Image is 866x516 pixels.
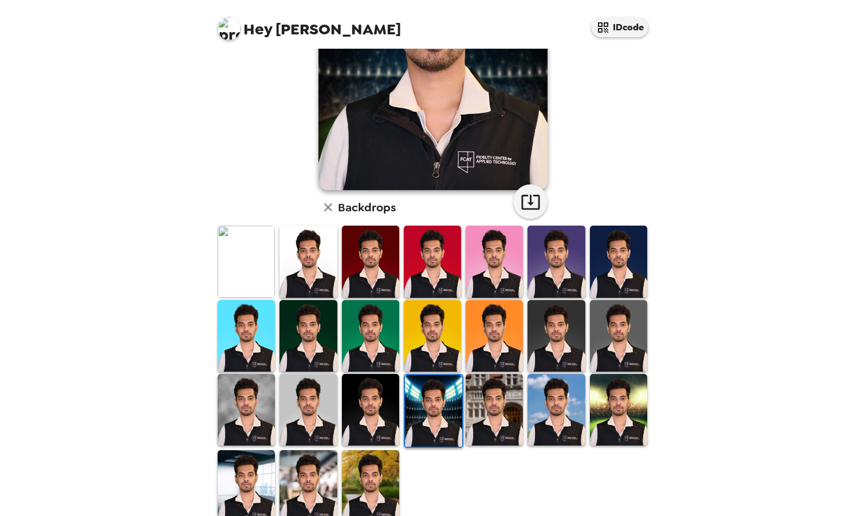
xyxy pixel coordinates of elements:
[591,17,648,37] button: IDcode
[218,226,275,297] img: Original
[243,19,272,40] span: Hey
[338,198,396,216] h6: Backdrops
[218,17,241,40] img: profile pic
[218,11,401,37] span: [PERSON_NAME]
